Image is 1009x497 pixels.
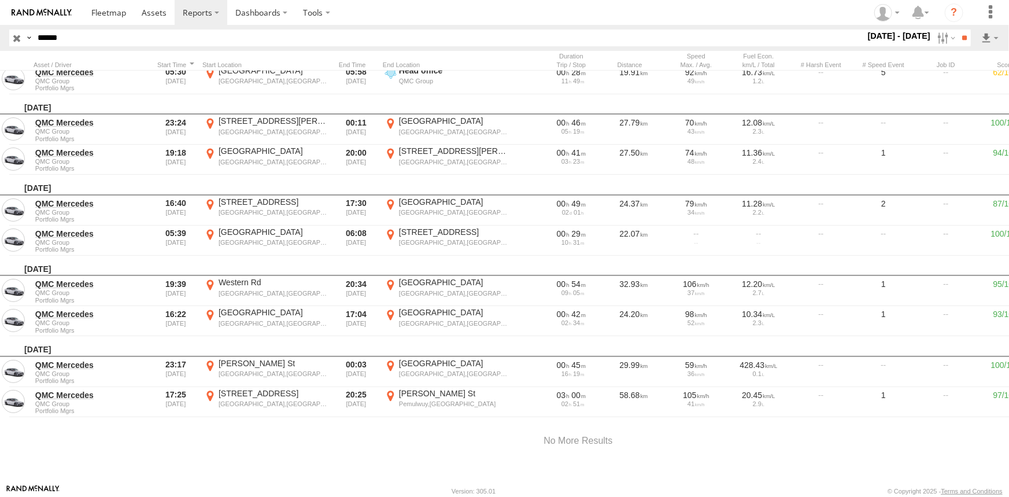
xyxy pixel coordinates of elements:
[855,146,912,174] div: 1
[669,370,723,377] div: 36
[605,388,663,416] div: 58.68
[35,84,147,91] span: Filter Results to this Group
[202,358,330,386] label: Click to View Event Location
[202,307,330,335] label: Click to View Event Location
[573,370,584,377] span: 19
[557,391,570,400] span: 03
[573,319,584,326] span: 34
[154,116,198,143] div: 23:24 [DATE]
[731,289,786,296] div: 2.7
[383,65,510,93] label: Click to View Event Location
[888,488,1003,495] div: © Copyright 2025 -
[154,146,198,174] div: 19:18 [DATE]
[219,116,328,126] div: [STREET_ADDRESS][PERSON_NAME]
[399,116,508,126] div: [GEOGRAPHIC_DATA]
[383,388,510,416] label: Click to View Event Location
[561,370,571,377] span: 16
[219,77,328,85] div: [GEOGRAPHIC_DATA],[GEOGRAPHIC_DATA]
[35,78,147,84] span: QMC Group
[334,61,378,69] div: Click to Sort
[572,229,586,238] span: 29
[35,370,147,377] span: QMC Group
[154,277,198,305] div: 19:39 [DATE]
[669,390,723,400] div: 105
[669,128,723,135] div: 43
[154,227,198,255] div: 05:39 [DATE]
[202,197,330,224] label: Click to View Event Location
[399,400,508,408] div: Pemulwuy,[GEOGRAPHIC_DATA]
[334,65,378,93] div: 05:58 [DATE]
[202,277,330,305] label: Click to View Event Location
[383,197,510,224] label: Click to View Event Location
[219,158,328,166] div: [GEOGRAPHIC_DATA],[GEOGRAPHIC_DATA]
[35,327,147,334] span: Filter Results to this Group
[35,216,147,223] span: Filter Results to this Group
[154,197,198,224] div: 16:40 [DATE]
[35,128,147,135] span: QMC Group
[557,229,570,238] span: 00
[574,209,583,216] span: 01
[572,199,586,208] span: 49
[2,117,25,141] a: View Asset in Asset Management
[202,146,330,174] label: Click to View Event Location
[557,148,570,157] span: 00
[219,238,328,246] div: [GEOGRAPHIC_DATA],[GEOGRAPHIC_DATA]
[669,279,723,289] div: 106
[399,319,508,327] div: [GEOGRAPHIC_DATA],[GEOGRAPHIC_DATA]
[731,67,786,78] div: 16.73
[219,227,328,237] div: [GEOGRAPHIC_DATA]
[544,148,598,158] div: [2515s] 10/08/2025 19:18 - 10/08/2025 20:00
[202,227,330,255] label: Click to View Event Location
[334,197,378,224] div: 17:30 [DATE]
[561,128,571,135] span: 05
[572,310,586,319] span: 42
[941,488,1003,495] a: Terms and Conditions
[731,360,786,370] div: 428.43
[561,289,571,296] span: 09
[219,146,328,156] div: [GEOGRAPHIC_DATA]
[855,197,912,224] div: 2
[35,148,147,158] a: QMC Mercedes
[35,279,147,289] a: QMC Mercedes
[399,197,508,207] div: [GEOGRAPHIC_DATA]
[544,198,598,209] div: [2974s] 08/08/2025 16:40 - 08/08/2025 17:30
[399,289,508,297] div: [GEOGRAPHIC_DATA],[GEOGRAPHIC_DATA]
[2,279,25,302] a: View Asset in Asset Management
[35,165,147,172] span: Filter Results to this Group
[399,370,508,378] div: [GEOGRAPHIC_DATA],[GEOGRAPHIC_DATA]
[731,209,786,216] div: 2.2
[731,370,786,377] div: 0.1
[219,370,328,378] div: [GEOGRAPHIC_DATA],[GEOGRAPHIC_DATA]
[669,319,723,326] div: 52
[399,128,508,136] div: [GEOGRAPHIC_DATA],[GEOGRAPHIC_DATA]
[669,209,723,216] div: 34
[572,391,586,400] span: 00
[334,116,378,143] div: 00:11 [DATE]
[35,67,147,78] a: QMC Mercedes
[35,209,147,216] span: QMC Group
[219,197,328,207] div: [STREET_ADDRESS]
[399,277,508,288] div: [GEOGRAPHIC_DATA]
[731,400,786,407] div: 2.9
[669,198,723,209] div: 79
[573,289,584,296] span: 05
[573,239,584,246] span: 31
[669,289,723,296] div: 37
[544,390,598,400] div: [10824s] 06/08/2025 17:25 - 06/08/2025 20:25
[731,148,786,158] div: 11.36
[562,209,572,216] span: 02
[35,239,147,246] span: QMC Group
[544,117,598,128] div: [2818s] 10/08/2025 23:24 - 11/08/2025 00:11
[731,198,786,209] div: 11.28
[219,289,328,297] div: [GEOGRAPHIC_DATA],[GEOGRAPHIC_DATA]
[2,198,25,222] a: View Asset in Asset Management
[572,118,586,127] span: 46
[399,208,508,216] div: [GEOGRAPHIC_DATA],[GEOGRAPHIC_DATA]
[669,67,723,78] div: 92
[669,78,723,84] div: 49
[6,485,60,497] a: Visit our Website
[383,307,510,335] label: Click to View Event Location
[605,277,663,305] div: 32.93
[572,148,586,157] span: 41
[35,117,147,128] a: QMC Mercedes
